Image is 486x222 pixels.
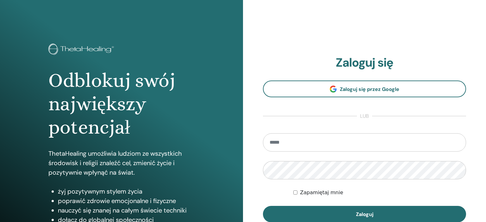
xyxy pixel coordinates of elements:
[293,189,466,196] div: Keep me authenticated indefinitely or until I manually logout
[48,69,195,139] h1: Odblokuj swój największy potencjał
[58,196,195,206] li: poprawić zdrowie emocjonalne i fizyczne
[263,56,466,70] h2: Zaloguj się
[263,81,466,97] a: Zaloguj się przez Google
[58,187,195,196] li: żyj pozytywnym stylem życia
[300,189,343,196] label: Zapamiętaj mnie
[48,149,195,177] p: ThetaHealing umożliwia ludziom ze wszystkich środowisk i religii znaleźć cel, zmienić życie i poz...
[58,206,195,215] li: nauczyć się znanej na całym świecie techniki
[340,86,399,93] span: Zaloguj się przez Google
[356,211,373,218] span: Zaloguj
[357,112,372,120] span: lub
